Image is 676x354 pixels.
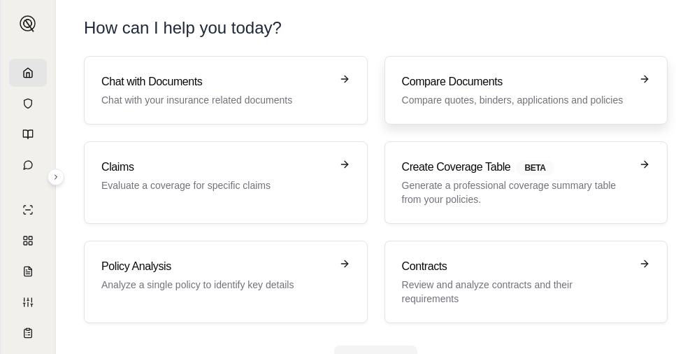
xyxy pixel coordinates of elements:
[101,258,331,275] h3: Policy Analysis
[9,151,47,179] a: Chat
[9,196,47,224] a: Single Policy
[48,169,64,185] button: Expand sidebar
[384,241,668,323] a: ContractsReview and analyze contracts and their requirements
[84,141,368,224] a: ClaimsEvaluate a coverage for specific claims
[20,15,36,32] img: Expand sidebar
[101,93,331,107] p: Chat with your insurance related documents
[402,73,631,90] h3: Compare Documents
[14,10,42,38] button: Expand sidebar
[84,241,368,323] a: Policy AnalysisAnalyze a single policy to identify key details
[402,178,631,206] p: Generate a professional coverage summary table from your policies.
[9,59,47,87] a: Home
[101,159,331,176] h3: Claims
[9,227,47,255] a: Policy Comparisons
[402,93,631,107] p: Compare quotes, binders, applications and policies
[9,257,47,285] a: Claim Coverage
[9,90,47,118] a: Documents Vault
[402,278,631,306] p: Review and analyze contracts and their requirements
[84,17,668,39] h1: How can I help you today?
[384,56,668,125] a: Compare DocumentsCompare quotes, binders, applications and policies
[402,159,631,176] h3: Create Coverage Table
[516,160,554,176] span: BETA
[9,288,47,316] a: Custom Report
[402,258,631,275] h3: Contracts
[9,120,47,148] a: Prompt Library
[101,278,331,292] p: Analyze a single policy to identify key details
[384,141,668,224] a: Create Coverage TableBETAGenerate a professional coverage summary table from your policies.
[9,319,47,347] a: Coverage Table
[101,178,331,192] p: Evaluate a coverage for specific claims
[84,56,368,125] a: Chat with DocumentsChat with your insurance related documents
[101,73,331,90] h3: Chat with Documents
